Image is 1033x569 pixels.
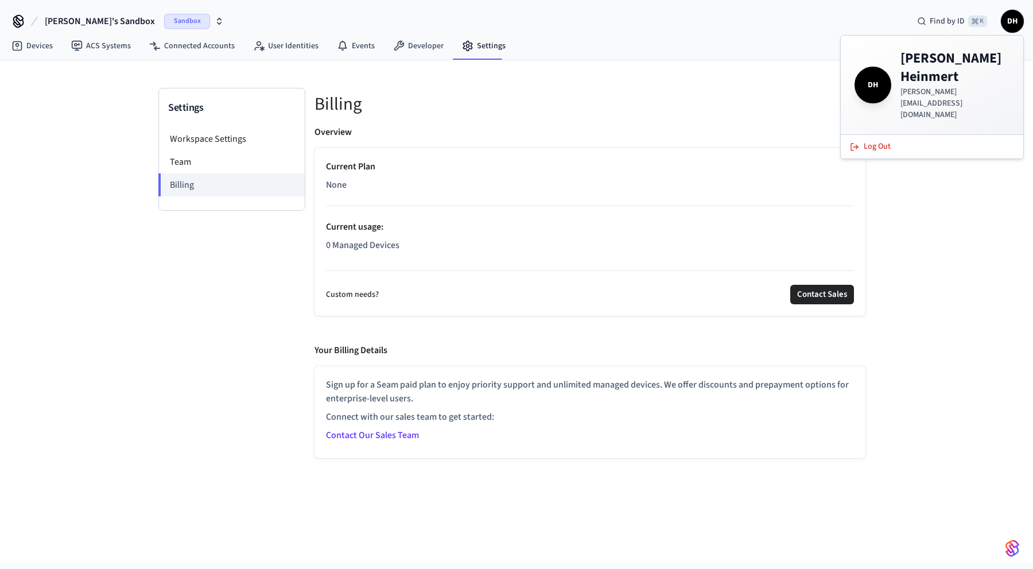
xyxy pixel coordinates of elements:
p: [PERSON_NAME][EMAIL_ADDRESS][DOMAIN_NAME] [900,86,1009,121]
p: Your Billing Details [314,343,387,357]
span: Sandbox [164,14,210,29]
button: DH [1001,10,1024,33]
div: Custom needs? [326,285,854,304]
p: Current usage : [326,220,854,234]
span: DH [857,69,889,101]
div: Find by ID⌘ K [908,11,996,32]
a: Settings [453,36,515,56]
li: Billing [158,173,305,196]
p: Connect with our sales team to get started: [326,410,854,424]
span: Find by ID [930,16,965,27]
li: Workspace Settings [159,127,305,150]
a: Devices [2,36,62,56]
a: User Identities [244,36,328,56]
h5: Billing [314,92,865,116]
span: None [326,178,347,192]
h3: Settings [168,100,296,116]
h4: [PERSON_NAME] Heinmert [900,49,1009,86]
a: Developer [384,36,453,56]
li: Team [159,150,305,173]
span: DH [1002,11,1023,32]
a: Connected Accounts [140,36,244,56]
img: SeamLogoGradient.69752ec5.svg [1005,539,1019,558]
p: Current Plan [326,160,854,173]
span: [PERSON_NAME]'s Sandbox [45,14,155,28]
a: Events [328,36,384,56]
span: ⌘ K [968,16,987,27]
a: ACS Systems [62,36,140,56]
p: Overview [314,125,352,139]
p: 0 Managed Devices [326,238,854,252]
button: Log Out [843,137,1021,156]
button: Contact Sales [790,285,854,304]
a: Contact Our Sales Team [326,429,419,442]
p: Sign up for a Seam paid plan to enjoy priority support and unlimited managed devices. We offer di... [326,378,854,405]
